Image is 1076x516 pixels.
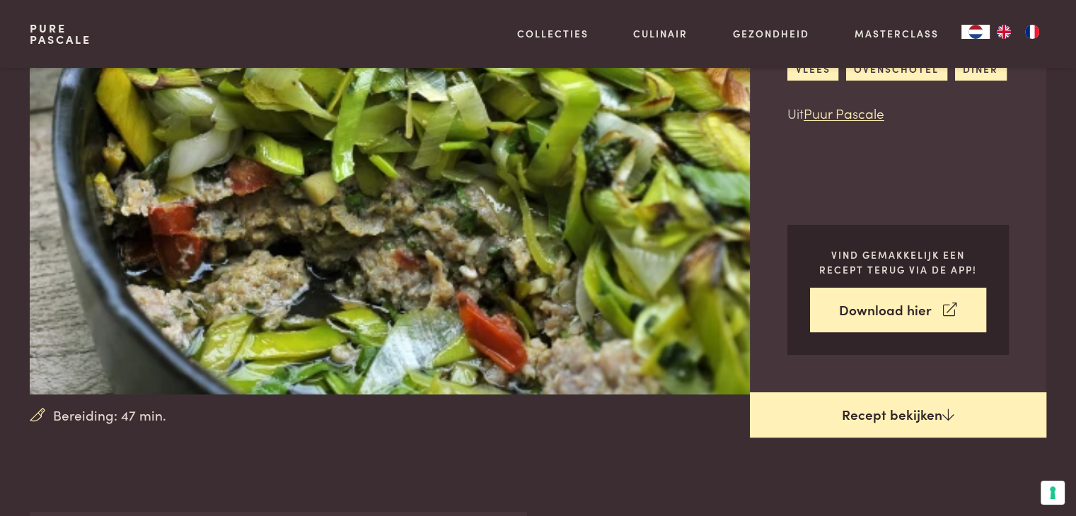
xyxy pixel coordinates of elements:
[961,25,990,39] a: NL
[990,25,1018,39] a: EN
[846,57,947,81] a: ovenschotel
[855,26,939,41] a: Masterclass
[633,26,688,41] a: Culinair
[990,25,1046,39] ul: Language list
[750,392,1046,438] a: Recept bekijken
[810,247,986,276] p: Vind gemakkelijk een recept terug via de app!
[787,103,1007,124] p: Uit
[53,405,166,426] span: Bereiding: 47 min.
[30,23,91,45] a: PurePascale
[804,103,884,122] a: Puur Pascale
[810,288,986,332] a: Download hier
[961,25,990,39] div: Language
[787,57,838,81] a: vlees
[1018,25,1046,39] a: FR
[517,26,589,41] a: Collecties
[733,26,809,41] a: Gezondheid
[961,25,1046,39] aside: Language selected: Nederlands
[955,57,1007,81] a: diner
[1041,481,1065,505] button: Uw voorkeuren voor toestemming voor trackingtechnologieën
